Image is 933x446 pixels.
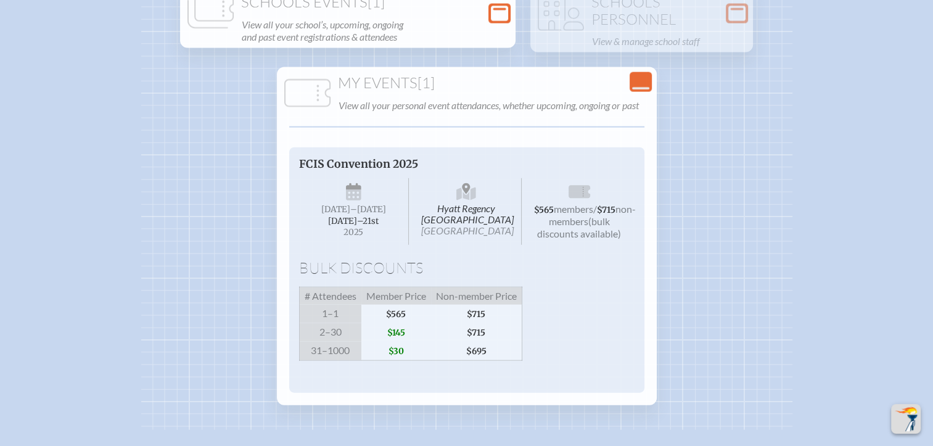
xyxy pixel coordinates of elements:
[299,342,361,361] span: 31–1000
[894,407,918,431] img: To the top
[592,33,746,50] p: View & manage school staff
[537,215,621,239] span: (bulk discounts available)
[361,342,431,361] span: $30
[299,157,418,171] span: FCIS Convention 2025
[299,305,361,323] span: 1–1
[593,203,597,215] span: /
[597,205,615,215] span: $715
[431,342,522,361] span: $695
[309,228,399,237] span: 2025
[361,287,431,305] span: Member Price
[299,260,635,277] h1: Bulk Discounts
[417,73,435,92] span: [1]
[431,287,522,305] span: Non-member Price
[534,205,554,215] span: $565
[411,178,522,245] span: Hyatt Regency [GEOGRAPHIC_DATA]
[328,216,379,226] span: [DATE]–⁠21st
[431,305,522,323] span: $715
[299,287,361,305] span: # Attendees
[361,323,431,342] span: $145
[299,323,361,342] span: 2–30
[421,225,514,236] span: [GEOGRAPHIC_DATA]
[431,323,522,342] span: $715
[242,16,508,46] p: View all your school’s, upcoming, ongoing and past event registrations & attendees
[350,204,386,215] span: –[DATE]
[549,203,636,227] span: non-members
[339,97,649,114] p: View all your personal event attendances, whether upcoming, ongoing or past
[282,75,652,92] h1: My Events
[554,203,593,215] span: members
[321,204,350,215] span: [DATE]
[361,305,431,323] span: $565
[891,404,921,434] button: Scroll Top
